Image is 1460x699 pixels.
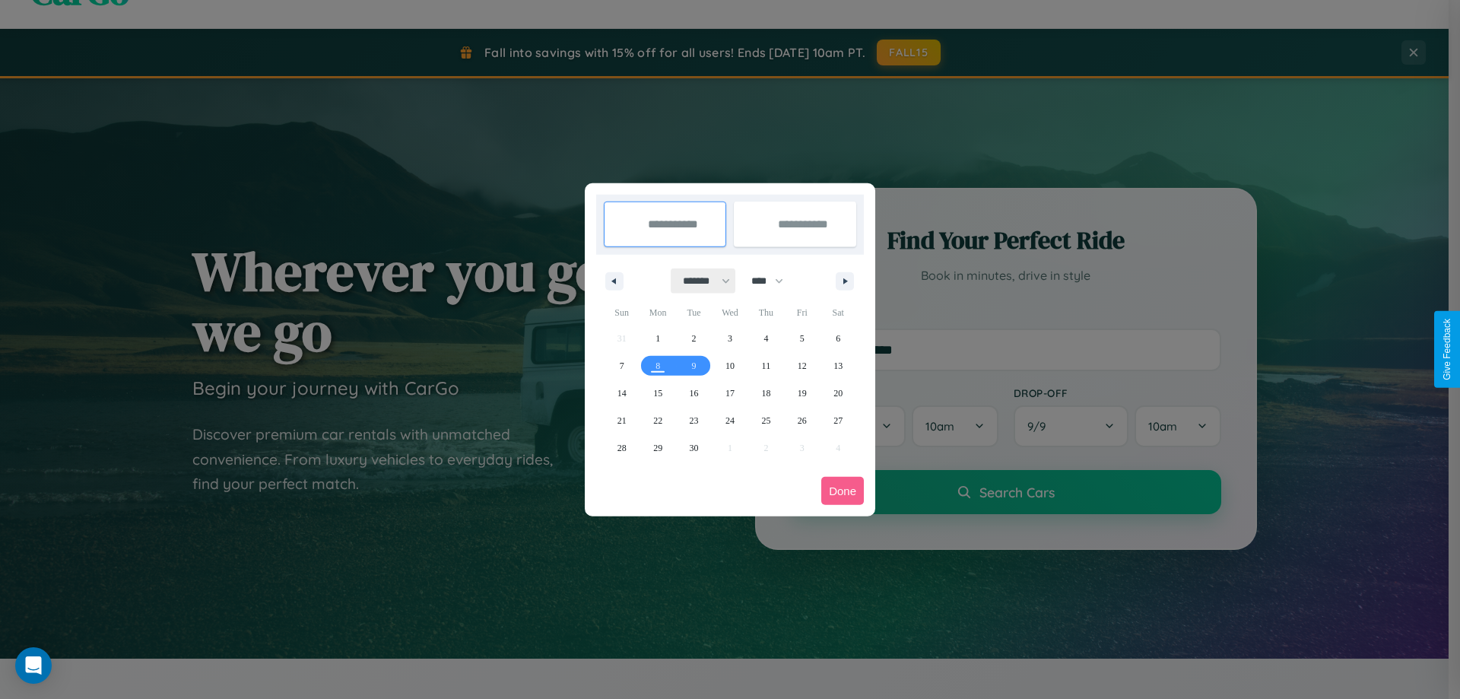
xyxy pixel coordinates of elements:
button: 24 [712,407,747,434]
span: 10 [725,352,735,380]
span: 26 [798,407,807,434]
button: 16 [676,380,712,407]
button: 10 [712,352,747,380]
button: 1 [640,325,675,352]
span: 6 [836,325,840,352]
div: Give Feedback [1442,319,1452,380]
span: 3 [728,325,732,352]
span: 29 [653,434,662,462]
button: 5 [784,325,820,352]
span: 1 [655,325,660,352]
button: 30 [676,434,712,462]
button: 23 [676,407,712,434]
button: 26 [784,407,820,434]
button: 20 [820,380,856,407]
span: 20 [833,380,843,407]
button: 18 [748,380,784,407]
span: 9 [692,352,697,380]
button: 8 [640,352,675,380]
span: Tue [676,300,712,325]
button: 22 [640,407,675,434]
span: Wed [712,300,747,325]
button: 25 [748,407,784,434]
button: 12 [784,352,820,380]
button: 29 [640,434,675,462]
button: 28 [604,434,640,462]
span: Fri [784,300,820,325]
span: 19 [798,380,807,407]
button: 6 [820,325,856,352]
span: 5 [800,325,805,352]
button: 13 [820,352,856,380]
span: Sat [820,300,856,325]
span: 8 [655,352,660,380]
span: 17 [725,380,735,407]
button: 9 [676,352,712,380]
span: 18 [761,380,770,407]
button: 17 [712,380,747,407]
span: 7 [620,352,624,380]
button: 21 [604,407,640,434]
span: 24 [725,407,735,434]
button: 27 [820,407,856,434]
button: 3 [712,325,747,352]
span: 15 [653,380,662,407]
button: 7 [604,352,640,380]
button: 4 [748,325,784,352]
span: Mon [640,300,675,325]
span: 11 [762,352,771,380]
span: 30 [690,434,699,462]
div: Open Intercom Messenger [15,647,52,684]
button: 15 [640,380,675,407]
button: 19 [784,380,820,407]
span: 14 [617,380,627,407]
span: 13 [833,352,843,380]
span: Sun [604,300,640,325]
span: 25 [761,407,770,434]
span: 2 [692,325,697,352]
span: 28 [617,434,627,462]
button: 14 [604,380,640,407]
span: 12 [798,352,807,380]
span: Thu [748,300,784,325]
button: 2 [676,325,712,352]
span: 4 [763,325,768,352]
span: 22 [653,407,662,434]
span: 23 [690,407,699,434]
span: 21 [617,407,627,434]
span: 27 [833,407,843,434]
span: 16 [690,380,699,407]
button: 11 [748,352,784,380]
button: Done [821,477,864,505]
